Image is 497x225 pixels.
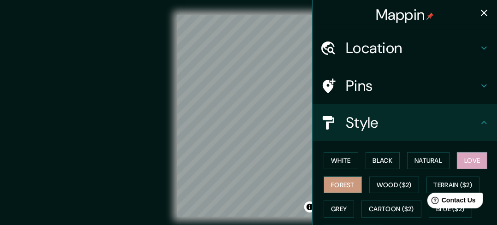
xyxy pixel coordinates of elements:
[457,152,487,169] button: Love
[313,67,497,104] div: Pins
[407,152,450,169] button: Natural
[361,201,421,218] button: Cartoon ($2)
[346,39,479,57] h4: Location
[324,177,362,194] button: Forest
[426,177,480,194] button: Terrain ($2)
[346,77,479,95] h4: Pins
[313,104,497,141] div: Style
[304,201,315,213] button: Toggle attribution
[324,152,358,169] button: White
[426,12,434,20] img: pin-icon.png
[369,177,419,194] button: Wood ($2)
[177,15,320,217] canvas: Map
[324,201,354,218] button: Grey
[366,152,400,169] button: Black
[346,113,479,132] h4: Style
[376,6,434,24] h4: Mappin
[313,30,497,66] div: Location
[415,189,487,215] iframe: Help widget launcher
